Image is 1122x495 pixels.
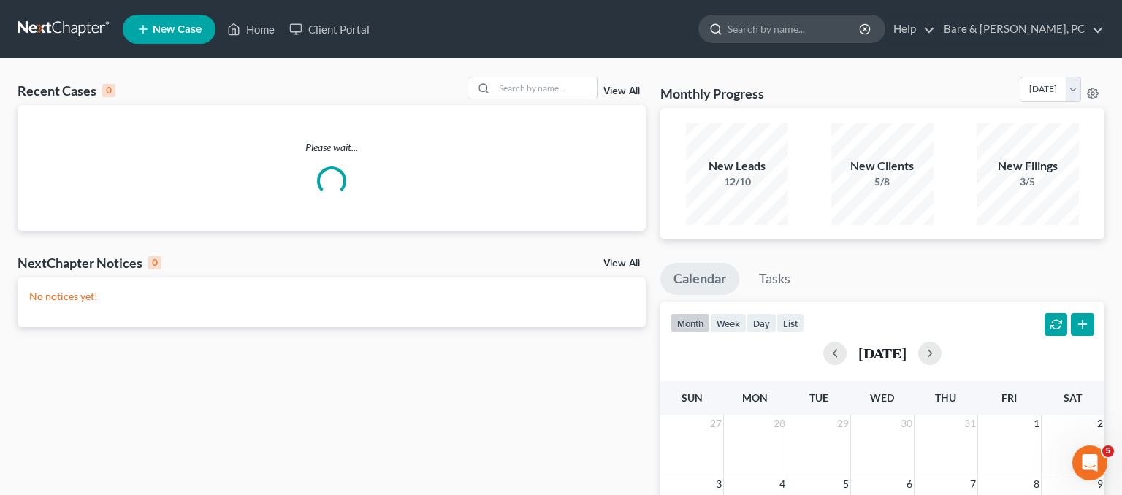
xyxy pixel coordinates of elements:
a: Calendar [660,263,739,295]
div: NextChapter Notices [18,254,161,272]
span: 5 [841,475,850,493]
iframe: Intercom live chat [1072,445,1107,480]
div: 0 [102,84,115,97]
span: 7 [969,475,977,493]
span: Mon [742,391,768,404]
div: New Leads [686,158,788,174]
span: 6 [905,475,914,493]
div: New Filings [977,158,1079,174]
span: 2 [1096,415,1104,432]
div: 0 [148,256,161,269]
h3: Monthly Progress [660,85,764,102]
span: Tue [809,391,828,404]
div: 3/5 [977,174,1079,189]
span: 5 [1102,445,1114,457]
div: 5/8 [831,174,934,189]
button: week [710,313,747,333]
span: 4 [778,475,787,493]
span: 3 [714,475,723,493]
span: Wed [870,391,894,404]
p: No notices yet! [29,289,634,304]
h2: [DATE] [858,345,907,361]
span: Fri [1001,391,1017,404]
a: Tasks [746,263,804,295]
input: Search by name... [728,15,861,42]
a: Home [220,16,282,42]
span: 1 [1032,415,1041,432]
button: month [671,313,710,333]
div: 12/10 [686,174,788,189]
a: View All [603,86,640,96]
div: Recent Cases [18,82,115,99]
input: Search by name... [495,77,597,99]
button: list [776,313,804,333]
p: Please wait... [18,140,646,155]
a: Bare & [PERSON_NAME], PC [936,16,1104,42]
span: 27 [709,415,723,432]
span: 29 [836,415,850,432]
button: day [747,313,776,333]
span: Thu [935,391,956,404]
span: Sun [682,391,703,404]
span: 31 [963,415,977,432]
span: Sat [1064,391,1082,404]
span: 9 [1096,475,1104,493]
span: 28 [772,415,787,432]
a: Client Portal [282,16,377,42]
span: 30 [899,415,914,432]
a: View All [603,258,640,269]
div: New Clients [831,158,934,174]
a: Help [886,16,935,42]
span: New Case [153,24,202,35]
span: 8 [1032,475,1041,493]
